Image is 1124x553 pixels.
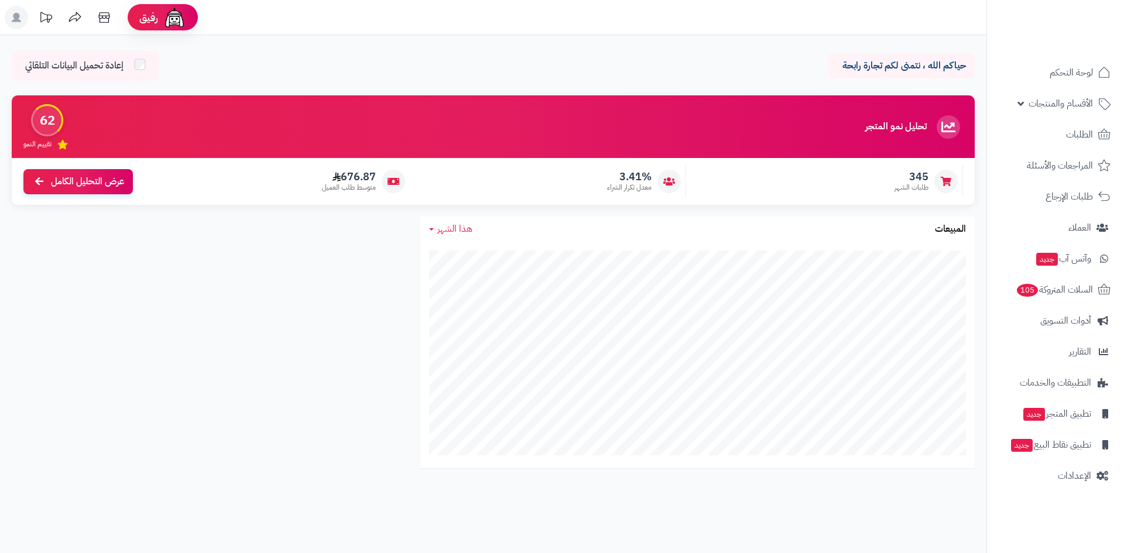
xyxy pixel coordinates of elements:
span: 676.87 [322,170,376,183]
span: 3.41% [607,170,652,183]
a: طلبات الإرجاع [994,183,1117,211]
span: الطلبات [1066,126,1093,143]
img: logo-2.png [1044,29,1113,53]
a: الطلبات [994,121,1117,149]
span: طلبات الإرجاع [1046,188,1093,205]
a: السلات المتروكة105 [994,276,1117,304]
span: جديد [1036,253,1058,266]
span: تطبيق نقاط البيع [1010,437,1091,453]
a: هذا الشهر [429,222,472,236]
span: التطبيقات والخدمات [1020,375,1091,391]
a: تحديثات المنصة [31,6,60,32]
a: المراجعات والأسئلة [994,152,1117,180]
a: أدوات التسويق [994,307,1117,335]
span: 345 [895,170,928,183]
span: جديد [1023,408,1045,421]
span: لوحة التحكم [1050,64,1093,81]
span: أدوات التسويق [1040,312,1091,329]
span: عرض التحليل الكامل [51,175,124,188]
span: معدل تكرار الشراء [607,183,652,193]
span: الأقسام والمنتجات [1029,95,1093,112]
span: 105 [1017,284,1039,297]
span: جديد [1011,439,1033,452]
a: التطبيقات والخدمات [994,369,1117,397]
a: الإعدادات [994,462,1117,490]
span: تقييم النمو [23,139,52,149]
a: وآتس آبجديد [994,245,1117,273]
a: تطبيق نقاط البيعجديد [994,431,1117,459]
span: تطبيق المتجر [1022,406,1091,422]
a: تطبيق المتجرجديد [994,400,1117,428]
span: إعادة تحميل البيانات التلقائي [25,59,124,73]
span: هذا الشهر [437,222,472,236]
span: التقارير [1069,344,1091,360]
h3: تحليل نمو المتجر [865,122,927,132]
span: وآتس آب [1035,250,1091,267]
a: التقارير [994,338,1117,366]
span: متوسط طلب العميل [322,183,376,193]
a: عرض التحليل الكامل [23,169,133,194]
a: لوحة التحكم [994,59,1117,87]
span: رفيق [139,11,158,25]
span: السلات المتروكة [1016,281,1093,298]
span: طلبات الشهر [895,183,928,193]
span: العملاء [1068,219,1091,236]
p: حياكم الله ، نتمنى لكم تجارة رابحة [837,59,966,73]
span: المراجعات والأسئلة [1027,157,1093,174]
h3: المبيعات [935,224,966,235]
span: الإعدادات [1058,468,1091,484]
a: العملاء [994,214,1117,242]
img: ai-face.png [163,6,186,29]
